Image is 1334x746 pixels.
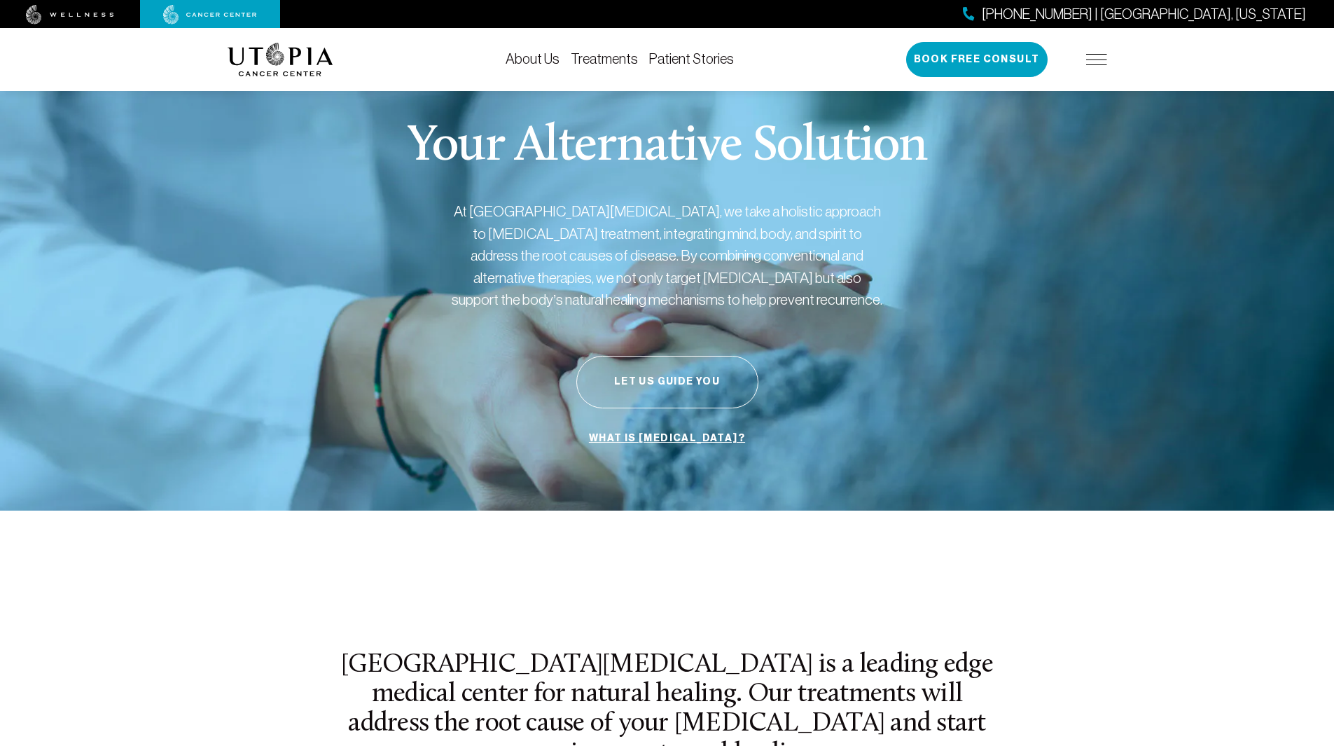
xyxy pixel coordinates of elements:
img: icon-hamburger [1086,54,1107,65]
p: At [GEOGRAPHIC_DATA][MEDICAL_DATA], we take a holistic approach to [MEDICAL_DATA] treatment, inte... [450,200,884,311]
p: Your Alternative Solution [407,122,927,172]
img: logo [228,43,333,76]
a: [PHONE_NUMBER] | [GEOGRAPHIC_DATA], [US_STATE] [963,4,1306,25]
img: cancer center [163,5,257,25]
a: About Us [506,51,560,67]
a: Patient Stories [649,51,734,67]
a: Treatments [571,51,638,67]
a: What is [MEDICAL_DATA]? [585,425,749,452]
span: [PHONE_NUMBER] | [GEOGRAPHIC_DATA], [US_STATE] [982,4,1306,25]
img: wellness [26,5,114,25]
button: Book Free Consult [906,42,1048,77]
button: Let Us Guide You [576,356,758,408]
